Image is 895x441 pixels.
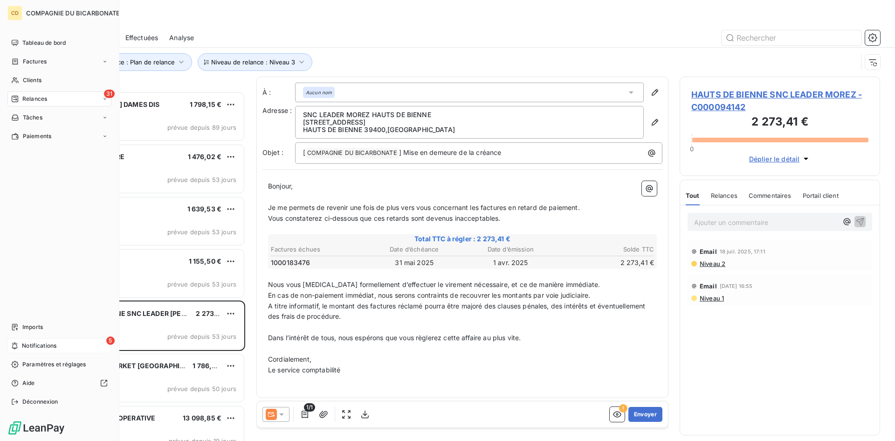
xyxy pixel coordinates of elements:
[268,203,580,211] span: Je me permets de revenir une fois de plus vers vous concernant les factures en retard de paiement.
[169,33,194,42] span: Analyse
[167,385,236,392] span: prévue depuis 50 jours
[749,192,792,199] span: Commentaires
[306,89,332,96] em: Aucun nom
[628,407,662,422] button: Envoyer
[269,234,655,244] span: Total TTC à régler : 2 273,41 €
[268,355,311,363] span: Cordialement,
[268,182,293,190] span: Bonjour,
[189,257,222,265] span: 1 155,50 €
[66,53,192,71] button: Plan de relance : Plan de relance
[270,245,366,254] th: Factures échues
[167,124,236,131] span: prévue depuis 89 jours
[22,398,58,406] span: Déconnexion
[700,282,717,290] span: Email
[686,192,700,199] span: Tout
[863,409,886,432] iframe: Intercom live chat
[268,302,647,321] span: A titre informatif, le montant des factures réclamé pourra être majoré des clauses pénales, des i...
[26,9,120,17] span: COMPAGNIE DU BICARBONATE
[690,145,694,153] span: 0
[66,309,226,317] span: HAUTS DE BIENNE SNC LEADER [PERSON_NAME]
[559,258,655,268] td: 2 273,41 €
[167,333,236,340] span: prévue depuis 53 jours
[306,148,399,159] span: COMPAGNIE DU BICARBONATE
[559,245,655,254] th: Solde TTC
[66,362,207,370] span: CARREFOUR MARKET [GEOGRAPHIC_DATA]
[7,6,22,21] div: CD
[22,379,35,387] span: Aide
[699,260,725,267] span: Niveau 2
[749,154,800,164] span: Déplier le détail
[104,90,115,98] span: 31
[303,148,305,156] span: [
[7,376,111,391] a: Aide
[125,33,158,42] span: Effectuées
[183,414,221,422] span: 13 098,85 €
[268,334,521,342] span: Dans l’intérêt de tous, nous espérons que vous règlerez cette affaire au plus vite.
[22,95,47,103] span: Relances
[196,309,229,317] span: 2 273,41 €
[22,323,43,331] span: Imports
[188,153,222,161] span: 1 476,02 €
[268,366,340,374] span: Le service comptabilité
[720,283,753,289] span: [DATE] 16:55
[23,132,51,140] span: Paiements
[167,228,236,236] span: prévue depuis 53 jours
[7,420,65,435] img: Logo LeanPay
[691,88,868,113] span: HAUTS DE BIENNE SNC LEADER MOREZ - C000094142
[699,294,724,302] span: Niveau 1
[262,88,295,97] label: À :
[367,245,462,254] th: Date d’échéance
[23,76,41,84] span: Clients
[106,336,115,345] span: 5
[304,403,315,412] span: 1/1
[167,176,236,183] span: prévue depuis 53 jours
[303,126,636,133] p: HAUTS DE BIENNE 39400 , [GEOGRAPHIC_DATA]
[262,148,283,156] span: Objet :
[187,205,222,213] span: 1 639,53 €
[23,57,47,66] span: Factures
[463,258,558,268] td: 1 avr. 2025
[23,113,42,122] span: Tâches
[262,106,292,114] span: Adresse :
[198,53,312,71] button: Niveau de relance : Niveau 3
[722,30,861,45] input: Rechercher
[80,58,175,66] span: Plan de relance : Plan de relance
[803,192,839,199] span: Portail client
[463,245,558,254] th: Date d’émission
[303,111,636,119] p: SNC LEADER MOREZ HAUTS DE BIENNE
[268,280,600,288] span: Nous vous [MEDICAL_DATA] formellement d’effectuer le virement nécessaire, et ce de manière immédi...
[22,39,66,47] span: Tableau de bord
[271,258,310,267] span: 1000183476
[45,91,245,441] div: grid
[720,249,765,254] span: 18 juil. 2025, 17:11
[399,148,502,156] span: ] Mise en demeure de la créance
[268,214,501,222] span: Vous constaterez ci-dessous que ces retards sont devenus inacceptables.
[22,360,86,369] span: Paramètres et réglages
[303,119,636,126] p: [STREET_ADDRESS]
[22,342,56,350] span: Notifications
[193,362,227,370] span: 1 786,82 €
[211,58,295,66] span: Niveau de relance : Niveau 3
[367,258,462,268] td: 31 mai 2025
[711,192,737,199] span: Relances
[190,100,222,108] span: 1 798,15 €
[700,248,717,255] span: Email
[268,291,590,299] span: En cas de non-paiement immédiat, nous serons contraints de recouvrer les montants par voie judici...
[167,280,236,288] span: prévue depuis 53 jours
[746,154,814,164] button: Déplier le détail
[691,113,868,132] h3: 2 273,41 €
